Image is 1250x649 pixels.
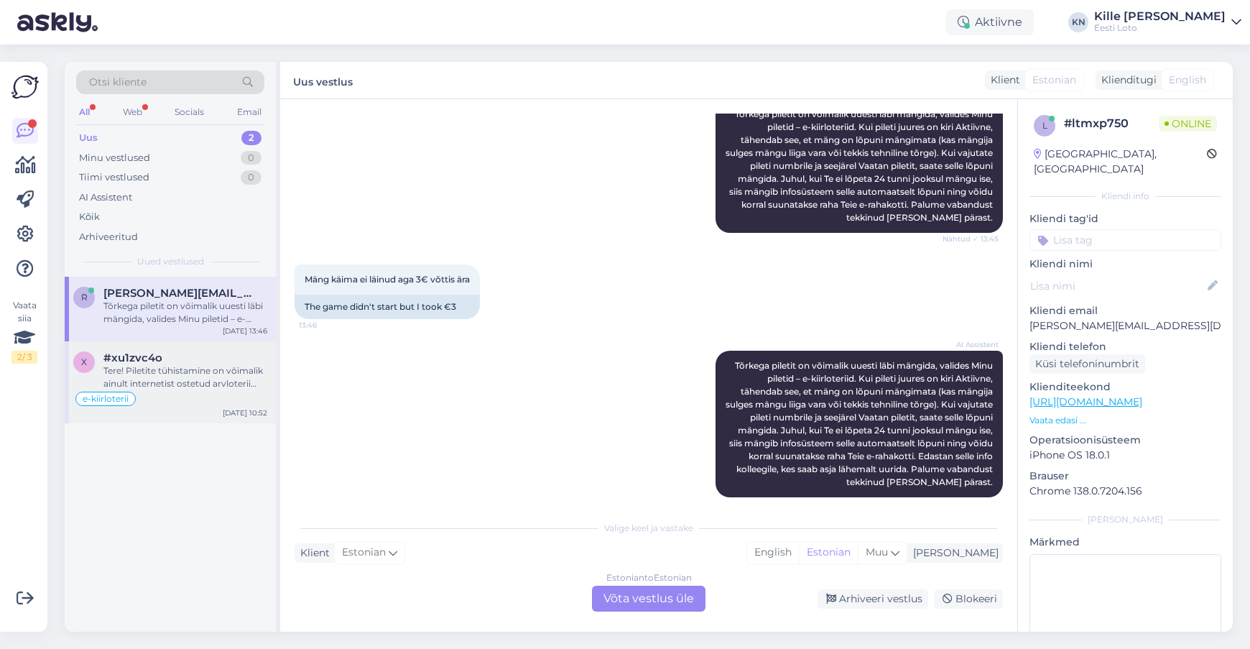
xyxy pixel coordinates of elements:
[945,339,999,350] span: AI Assistent
[726,360,995,487] span: Tõrkega piletit on võimalik uuesti läbi mängida, valides Minu piletid – e-kiirloteriid. Kui pilet...
[1096,73,1157,88] div: Klienditugi
[1032,73,1076,88] span: Estonian
[1029,211,1221,226] p: Kliendi tag'id
[1029,414,1221,427] p: Vaata edasi ...
[1029,303,1221,318] p: Kliendi email
[1029,448,1221,463] p: iPhone OS 18.0.1
[172,103,207,121] div: Socials
[81,356,87,367] span: x
[1029,535,1221,550] p: Märkmed
[1159,116,1217,132] span: Online
[1094,11,1226,22] div: Kille [PERSON_NAME]
[295,295,480,319] div: The game didn't start but I took €3
[1068,12,1088,32] div: KN
[1029,339,1221,354] p: Kliendi telefon
[76,103,93,121] div: All
[1029,354,1145,374] div: Küsi telefoninumbrit
[1029,190,1221,203] div: Kliendi info
[747,542,799,563] div: English
[11,73,39,101] img: Askly Logo
[1029,229,1221,251] input: Lisa tag
[103,364,267,390] div: Tere! Piletite tühistamine on võimalik ainult internetist ostetud arvloterii piletite puhul ning ...
[799,542,858,563] div: Estonian
[79,151,150,165] div: Minu vestlused
[818,589,928,609] div: Arhiveeri vestlus
[223,408,267,418] div: [DATE] 10:52
[934,589,1003,609] div: Blokeeri
[241,151,261,165] div: 0
[1029,379,1221,395] p: Klienditeekond
[1064,115,1159,132] div: # ltmxp750
[945,498,999,509] span: 13:46
[241,131,261,145] div: 2
[81,292,88,303] span: r
[1034,147,1207,177] div: [GEOGRAPHIC_DATA], [GEOGRAPHIC_DATA]
[103,287,253,300] span: rene.loit@mail.ee
[305,274,470,285] span: Mäng käima ei läinud aga 3€ võttis ära
[120,103,145,121] div: Web
[1029,257,1221,272] p: Kliendi nimi
[1029,469,1221,484] p: Brauser
[89,75,147,90] span: Otsi kliente
[11,351,37,364] div: 2 / 3
[241,170,261,185] div: 0
[234,103,264,121] div: Email
[592,586,705,612] div: Võta vestlus üle
[985,73,1020,88] div: Klient
[866,546,888,558] span: Muu
[1029,318,1221,333] p: [PERSON_NAME][EMAIL_ADDRESS][DOMAIN_NAME]
[1042,120,1047,131] span: l
[1030,278,1205,294] input: Lisa nimi
[342,545,386,561] span: Estonian
[1094,11,1241,34] a: Kille [PERSON_NAME]Eesti Loto
[295,546,330,561] div: Klient
[103,300,267,326] div: Tõrkega piletit on võimalik uuesti läbi mängida, valides Minu piletid – e-kiirloteriid. Kui pilet...
[137,255,204,268] span: Uued vestlused
[726,83,995,223] span: Tere! Tõrkega piletit on võimalik uuesti läbi mängida, valides Minu piletid – e-kiirloteriid. Kui...
[606,571,692,584] div: Estonian to Estonian
[1169,73,1206,88] span: English
[1029,433,1221,448] p: Operatsioonisüsteem
[83,395,129,403] span: e-kiirloterii
[299,320,353,331] span: 13:46
[293,70,353,90] label: Uus vestlus
[907,546,999,561] div: [PERSON_NAME]
[1029,395,1142,408] a: [URL][DOMAIN_NAME]
[946,9,1034,35] div: Aktiivne
[1029,513,1221,526] div: [PERSON_NAME]
[295,522,1003,535] div: Valige keel ja vastake
[943,234,999,244] span: Nähtud ✓ 13:45
[79,230,138,244] div: Arhiveeritud
[1029,484,1221,499] p: Chrome 138.0.7204.156
[1094,22,1226,34] div: Eesti Loto
[79,170,149,185] div: Tiimi vestlused
[103,351,162,364] span: #xu1zvc4o
[79,131,98,145] div: Uus
[79,190,132,205] div: AI Assistent
[223,326,267,336] div: [DATE] 13:46
[79,210,100,224] div: Kõik
[11,299,37,364] div: Vaata siia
